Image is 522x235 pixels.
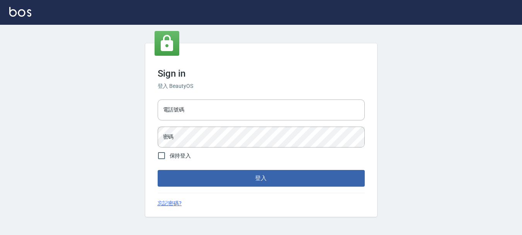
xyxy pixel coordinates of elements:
[158,68,365,79] h3: Sign in
[158,170,365,186] button: 登入
[9,7,31,17] img: Logo
[158,82,365,90] h6: 登入 BeautyOS
[158,199,182,208] a: 忘記密碼?
[170,152,191,160] span: 保持登入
